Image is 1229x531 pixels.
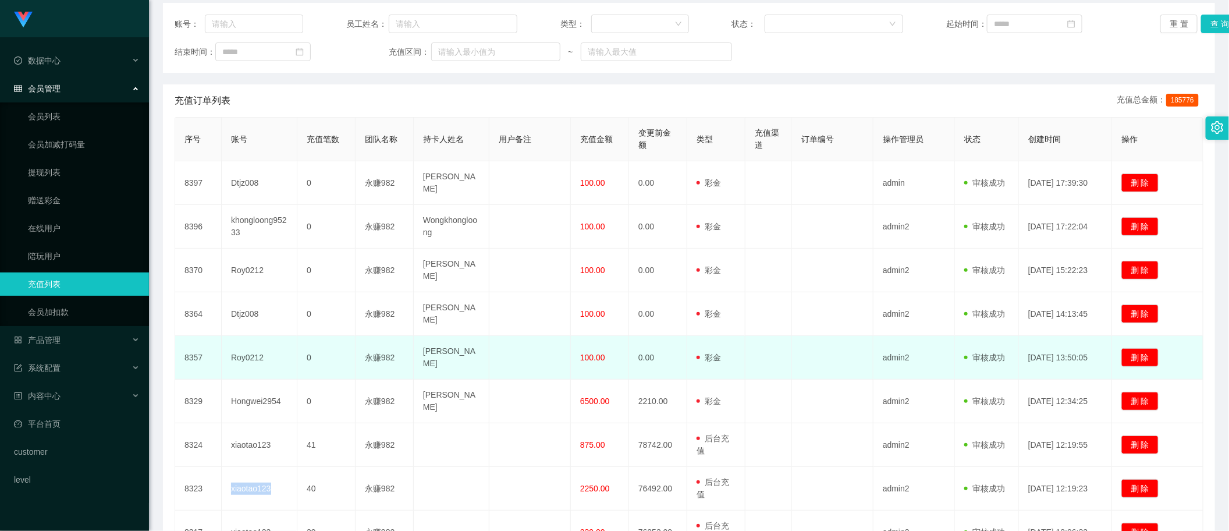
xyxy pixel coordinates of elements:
td: [PERSON_NAME] [414,249,489,292]
span: 结束时间： [175,46,215,58]
span: 类型： [560,18,591,30]
td: Roy0212 [222,336,297,380]
span: 2250.00 [580,484,610,493]
td: 0.00 [629,336,687,380]
span: 状态 [964,134,981,144]
td: 0 [297,161,356,205]
span: 充值金额 [580,134,613,144]
td: [PERSON_NAME] [414,380,489,423]
span: 审核成功 [964,397,1005,406]
td: admin2 [873,249,955,292]
span: 100.00 [580,222,605,231]
span: 订单编号 [801,134,834,144]
td: 永赚982 [356,161,414,205]
button: 删 除 [1121,174,1159,192]
td: 2210.00 [629,380,687,423]
span: 用户备注 [499,134,531,144]
td: 永赚982 [356,380,414,423]
td: 8329 [175,380,222,423]
span: 彩金 [697,222,721,231]
a: 会员加扣款 [28,300,140,324]
i: 图标: calendar [296,48,304,56]
span: 100.00 [580,265,605,275]
td: [DATE] 12:34:25 [1019,380,1112,423]
a: 赠送彩金 [28,189,140,212]
span: 序号 [184,134,201,144]
td: [PERSON_NAME] [414,161,489,205]
td: 8364 [175,292,222,336]
td: 40 [297,467,356,511]
td: admin2 [873,205,955,249]
span: 100.00 [580,353,605,362]
a: 会员加减打码量 [28,133,140,156]
td: 0.00 [629,205,687,249]
span: 审核成功 [964,222,1005,231]
td: 8324 [175,423,222,467]
span: 审核成功 [964,440,1005,449]
span: 彩金 [697,309,721,318]
span: 100.00 [580,309,605,318]
td: 0 [297,205,356,249]
td: 0 [297,249,356,292]
span: 审核成功 [964,178,1005,187]
td: xiaotao123 [222,423,297,467]
td: 0.00 [629,292,687,336]
i: 图标: down [675,20,682,29]
td: 0.00 [629,161,687,205]
span: 变更前金额 [638,128,671,150]
td: 永赚982 [356,205,414,249]
span: 审核成功 [964,484,1005,493]
span: 团队名称 [365,134,397,144]
span: 持卡人姓名 [423,134,464,144]
a: 图标: dashboard平台首页 [14,412,140,436]
a: 在线用户 [28,217,140,240]
td: admin2 [873,423,955,467]
td: 8323 [175,467,222,511]
span: 员工姓名： [346,18,389,30]
a: 陪玩用户 [28,245,140,268]
button: 重 置 [1160,15,1198,33]
img: logo.9652507e.png [14,12,33,28]
a: level [14,468,140,491]
td: 8357 [175,336,222,380]
span: 彩金 [697,265,721,275]
span: 后台充值 [697,477,729,499]
td: admin [873,161,955,205]
i: 图标: appstore-o [14,336,22,344]
td: [DATE] 12:19:55 [1019,423,1112,467]
span: 审核成功 [964,353,1005,362]
button: 删 除 [1121,217,1159,236]
span: 185776 [1166,94,1199,107]
span: 彩金 [697,178,721,187]
button: 删 除 [1121,348,1159,367]
span: 系统配置 [14,363,61,373]
button: 删 除 [1121,436,1159,454]
span: 账号： [175,18,205,30]
td: 永赚982 [356,467,414,511]
span: 内容中心 [14,391,61,401]
span: 数据中心 [14,56,61,65]
input: 请输入 [389,15,518,33]
span: 状态： [732,18,765,30]
td: [DATE] 17:39:30 [1019,161,1112,205]
input: 请输入最小值为 [431,43,560,61]
i: 图标: calendar [1067,20,1075,28]
td: Dtjz008 [222,292,297,336]
span: 充值区间： [389,46,431,58]
i: 图标: down [889,20,896,29]
td: xiaotao123 [222,467,297,511]
span: 彩金 [697,353,721,362]
button: 删 除 [1121,261,1159,279]
td: [PERSON_NAME] [414,336,489,380]
span: 后台充值 [697,434,729,455]
td: 0.00 [629,249,687,292]
td: admin2 [873,380,955,423]
td: Dtjz008 [222,161,297,205]
span: 充值笔数 [307,134,339,144]
td: 78742.00 [629,423,687,467]
input: 请输入最大值 [581,43,732,61]
td: 0 [297,380,356,423]
td: [DATE] 17:22:04 [1019,205,1112,249]
td: 8397 [175,161,222,205]
td: 41 [297,423,356,467]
